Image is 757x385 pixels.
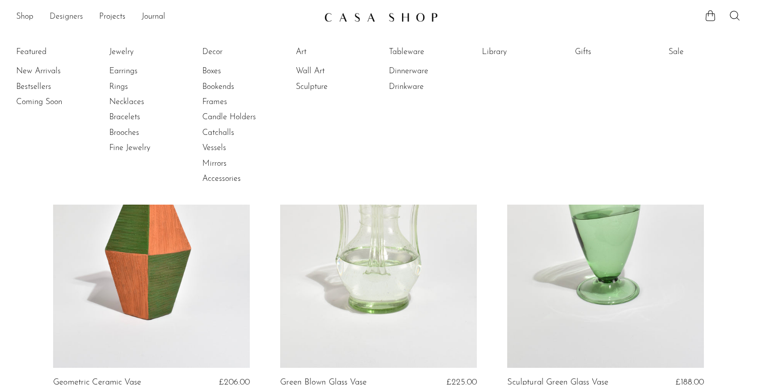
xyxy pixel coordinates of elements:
ul: Library [482,44,558,64]
nav: Desktop navigation [16,9,316,26]
a: Candle Holders [202,112,278,123]
a: Bracelets [109,112,185,123]
ul: Sale [669,44,744,64]
a: Sculpture [296,81,372,92]
a: Necklaces [109,97,185,108]
a: Boxes [202,66,278,77]
a: Vessels [202,142,278,154]
a: Journal [142,11,165,24]
a: Brooches [109,127,185,138]
a: Decor [202,46,278,58]
ul: NEW HEADER MENU [16,9,316,26]
a: Designers [50,11,83,24]
a: Earrings [109,66,185,77]
ul: Art [296,44,372,94]
a: Wall Art [296,66,372,77]
ul: Featured [16,64,92,110]
a: Fine Jewelry [109,142,185,154]
a: Tableware [389,46,465,58]
a: Catchalls [202,127,278,138]
a: Drinkware [389,81,465,92]
a: Accessories [202,173,278,184]
a: Shop [16,11,33,24]
ul: Gifts [575,44,651,64]
a: Sale [669,46,744,58]
a: Library [482,46,558,58]
a: Mirrors [202,158,278,169]
a: Rings [109,81,185,92]
a: Jewelry [109,46,185,58]
a: New Arrivals [16,66,92,77]
a: Bestsellers [16,81,92,92]
a: Dinnerware [389,66,465,77]
a: Frames [202,97,278,108]
ul: Decor [202,44,278,187]
a: Gifts [575,46,651,58]
ul: Jewelry [109,44,185,156]
ul: Tableware [389,44,465,94]
a: Bookends [202,81,278,92]
a: Art [296,46,372,58]
a: Projects [99,11,125,24]
a: Coming Soon [16,97,92,108]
